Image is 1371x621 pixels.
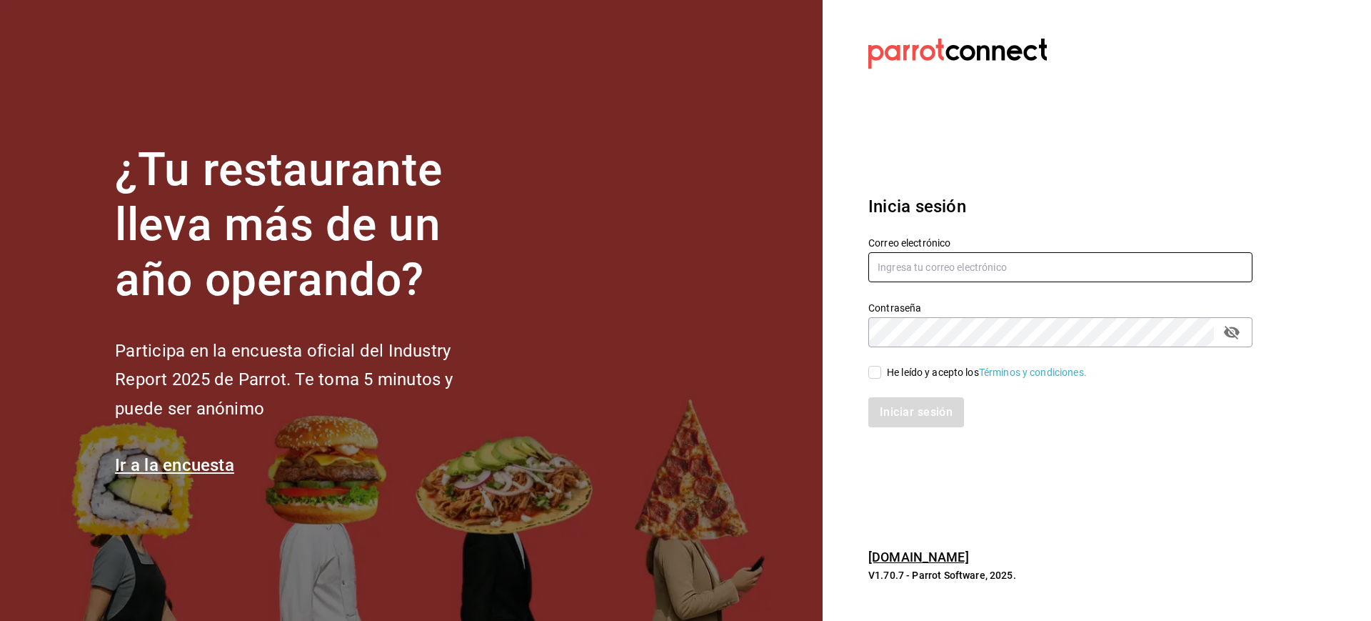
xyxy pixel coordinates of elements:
[868,238,1252,248] label: Correo electrónico
[868,568,1252,582] p: V1.70.7 - Parrot Software, 2025.
[887,365,1087,380] div: He leído y acepto los
[868,303,1252,313] label: Contraseña
[868,550,969,565] a: [DOMAIN_NAME]
[115,143,501,307] h1: ¿Tu restaurante lleva más de un año operando?
[868,194,1252,219] h3: Inicia sesión
[115,337,501,424] h2: Participa en la encuesta oficial del Industry Report 2025 de Parrot. Te toma 5 minutos y puede se...
[868,252,1252,282] input: Ingresa tu correo electrónico
[979,367,1087,378] a: Términos y condiciones.
[1220,320,1244,344] button: passwordField
[115,455,234,475] a: Ir a la encuesta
